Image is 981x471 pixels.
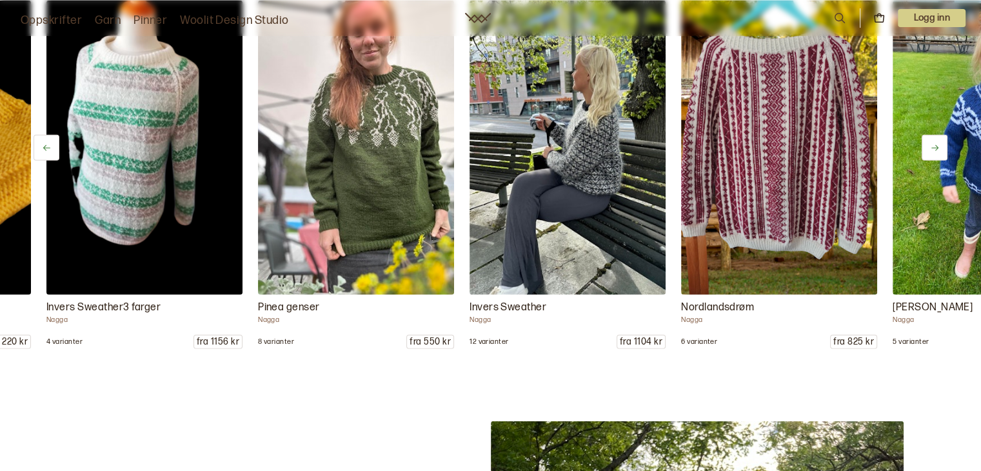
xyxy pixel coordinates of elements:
a: Woolit [465,13,491,23]
p: fra 550 kr [407,336,453,348]
a: Oppskrifter [21,12,82,30]
p: Invers Sweather3 farger [46,300,243,316]
img: Nagga Genseren strikkes nedenfra og opp med raglanfelling med Alpakka forte eller evt. Sterk i vr... [46,1,243,295]
img: Nagga Nagga Genseren strikkes nedenfra og opp med raglanfelling med Alpakka forte eller Sterk i v... [470,1,666,295]
p: Pinea genser [258,300,454,316]
p: Nordlandsdrøm [681,300,877,316]
p: Nagga [258,316,454,325]
a: Garn [95,12,121,30]
p: Logg inn [898,9,966,27]
p: 5 varianter [893,337,929,346]
p: Nagga [46,316,243,325]
a: Nagga Genseren strikkes nedenfra og opp med raglanfelling med Alpakka forte eller evt. Sterk i vr... [46,1,243,349]
p: Nagga [681,316,877,325]
p: fra 1104 kr [617,336,665,348]
a: Pinner [134,12,167,30]
a: Nagga Nordlandsdrøm Denne genseren er tegnet opp og tilpasset strikking etter ett gammelt vevmøns... [681,1,877,349]
a: Woolit Design Studio [180,12,289,30]
p: 12 varianter [470,337,509,346]
button: User dropdown [898,9,966,27]
p: fra 1156 kr [194,336,242,348]
p: 8 varianter [258,337,294,346]
a: Nagga Nagga Genser med konglemotiv og rundfelling strikket i Ask ullgarn eller Sol lammeull fra H... [258,1,454,349]
img: Nagga Nordlandsdrøm Denne genseren er tegnet opp og tilpasset strikking etter ett gammelt vevmøns... [681,1,877,295]
p: fra 825 kr [831,336,877,348]
p: 6 varianter [681,337,717,346]
a: Nagga Nagga Genseren strikkes nedenfra og opp med raglanfelling med Alpakka forte eller Sterk i v... [470,1,666,349]
img: Nagga Nagga Genser med konglemotiv og rundfelling strikket i Ask ullgarn eller Sol lammeull fra H... [258,1,454,295]
p: Invers Sweather [470,300,666,316]
p: 4 varianter [46,337,83,346]
p: Nagga [470,316,666,325]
